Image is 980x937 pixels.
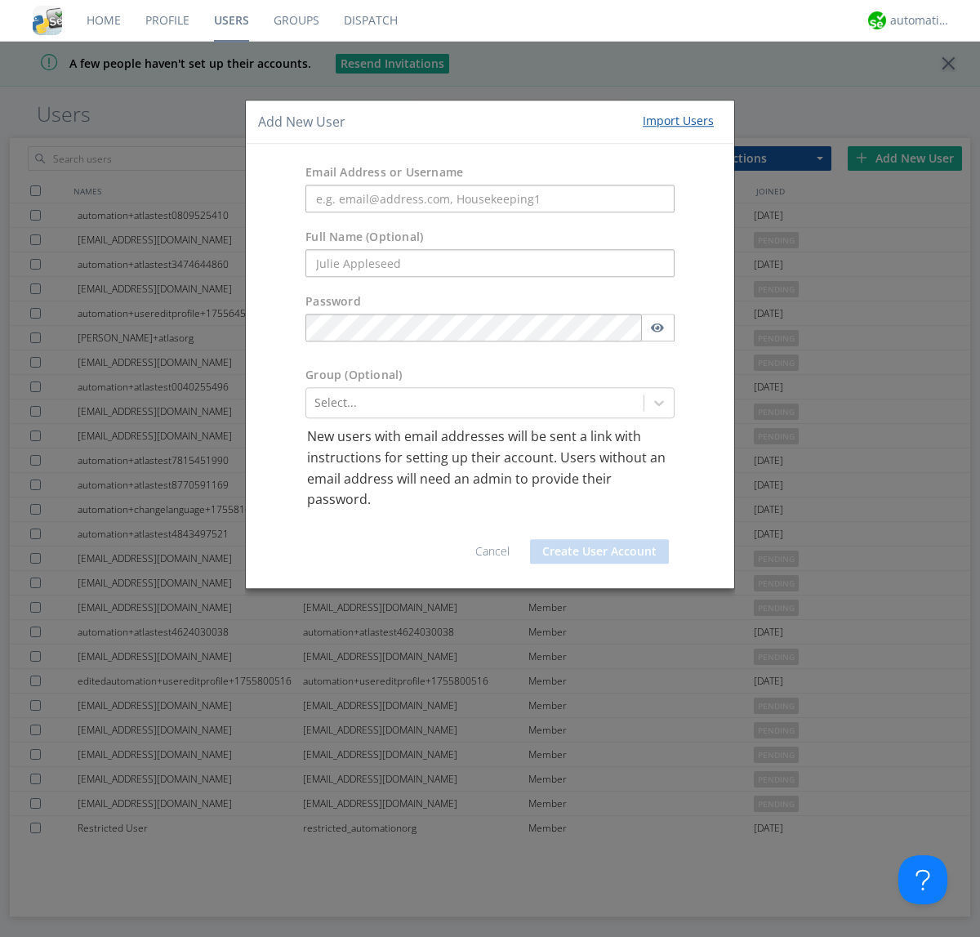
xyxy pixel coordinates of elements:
a: Cancel [475,543,510,559]
div: automation+atlas [890,12,951,29]
p: New users with email addresses will be sent a link with instructions for setting up their account... [307,427,673,511]
label: Group (Optional) [305,368,402,384]
label: Full Name (Optional) [305,230,423,246]
div: Import Users [643,113,714,129]
img: d2d01cd9b4174d08988066c6d424eccd [868,11,886,29]
button: Create User Account [530,539,669,564]
input: e.g. email@address.com, Housekeeping1 [305,185,675,213]
h4: Add New User [258,113,345,132]
input: Julie Appleseed [305,250,675,278]
img: cddb5a64eb264b2086981ab96f4c1ba7 [33,6,62,35]
label: Email Address or Username [305,165,463,181]
label: Password [305,294,361,310]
